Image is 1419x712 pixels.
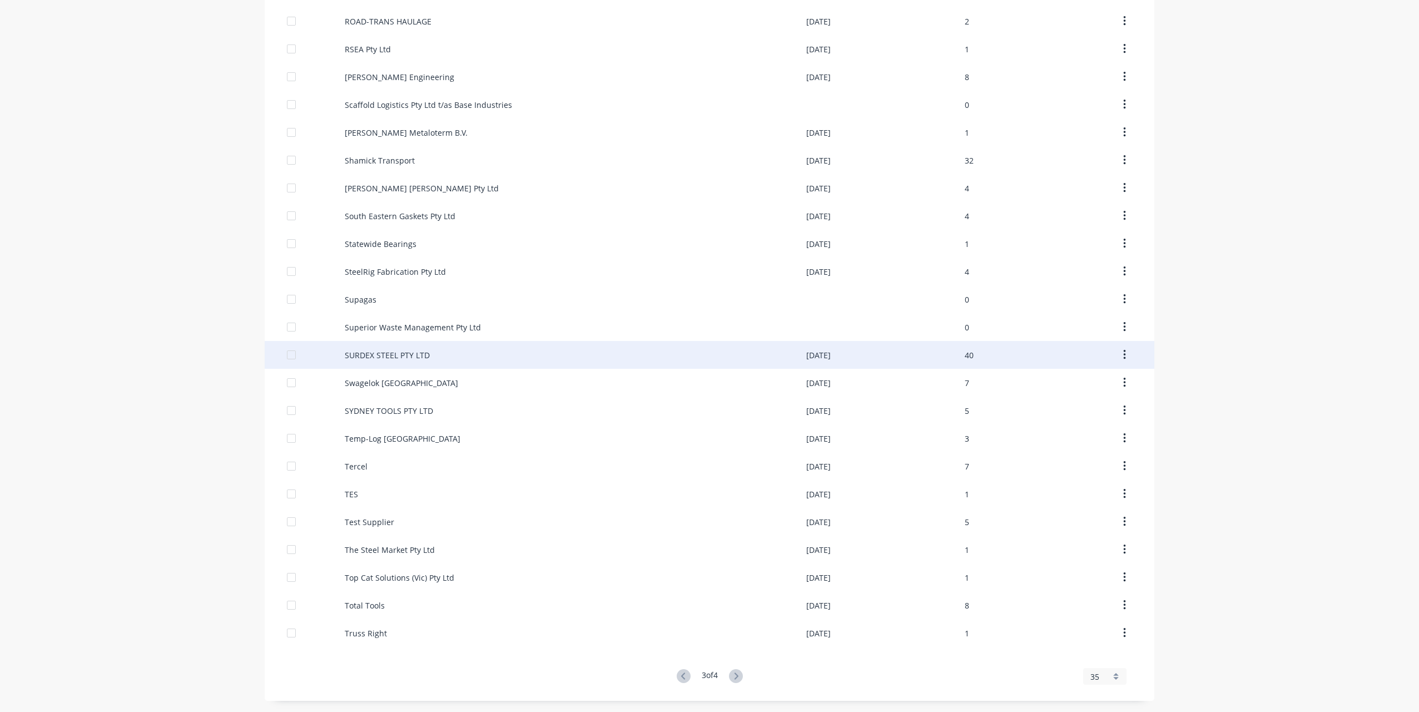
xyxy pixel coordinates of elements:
[965,294,969,305] div: 0
[806,210,831,222] div: [DATE]
[345,127,468,139] div: [PERSON_NAME] Metaloterm B.V.
[345,238,416,250] div: Statewide Bearings
[345,377,458,389] div: Swagelok [GEOGRAPHIC_DATA]
[965,266,969,278] div: 4
[1090,671,1099,683] span: 35
[965,488,969,500] div: 1
[965,433,969,444] div: 3
[965,210,969,222] div: 4
[806,43,831,55] div: [DATE]
[965,71,969,83] div: 8
[345,155,415,166] div: Shamick Transport
[345,572,454,584] div: Top Cat Solutions (Vic) Pty Ltd
[965,349,974,361] div: 40
[806,71,831,83] div: [DATE]
[345,43,391,55] div: RSEA Pty Ltd
[806,516,831,528] div: [DATE]
[965,461,969,472] div: 7
[345,99,512,111] div: Scaffold Logistics Pty Ltd t/as Base Industries
[965,182,969,194] div: 4
[345,461,368,472] div: Tercel
[965,238,969,250] div: 1
[345,349,430,361] div: SURDEX STEEL PTY LTD
[345,627,387,639] div: Truss Right
[965,155,974,166] div: 32
[806,182,831,194] div: [DATE]
[345,182,499,194] div: [PERSON_NAME] [PERSON_NAME] Pty Ltd
[345,600,385,611] div: Total Tools
[806,488,831,500] div: [DATE]
[345,544,435,556] div: The Steel Market Pty Ltd
[345,71,454,83] div: [PERSON_NAME] Engineering
[345,210,455,222] div: South Eastern Gaskets Pty Ltd
[345,294,376,305] div: Supagas
[345,322,481,333] div: Superior Waste Management Pty Ltd
[806,433,831,444] div: [DATE]
[806,600,831,611] div: [DATE]
[965,43,969,55] div: 1
[965,544,969,556] div: 1
[345,405,433,417] div: SYDNEY TOOLS PTY LTD
[345,488,358,500] div: TES
[806,377,831,389] div: [DATE]
[965,377,969,389] div: 7
[806,627,831,639] div: [DATE]
[806,266,831,278] div: [DATE]
[702,669,718,684] div: 3 of 4
[965,627,969,639] div: 1
[965,516,969,528] div: 5
[965,127,969,139] div: 1
[965,16,969,27] div: 2
[965,322,969,333] div: 0
[345,266,446,278] div: SteelRig Fabrication Pty Ltd
[345,433,460,444] div: Temp-Log [GEOGRAPHIC_DATA]
[965,572,969,584] div: 1
[806,349,831,361] div: [DATE]
[806,461,831,472] div: [DATE]
[806,572,831,584] div: [DATE]
[806,405,831,417] div: [DATE]
[806,155,831,166] div: [DATE]
[965,99,969,111] div: 0
[806,127,831,139] div: [DATE]
[806,238,831,250] div: [DATE]
[345,16,431,27] div: ROAD-TRANS HAULAGE
[806,16,831,27] div: [DATE]
[345,516,394,528] div: Test Supplier
[806,544,831,556] div: [DATE]
[965,600,969,611] div: 8
[965,405,969,417] div: 5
